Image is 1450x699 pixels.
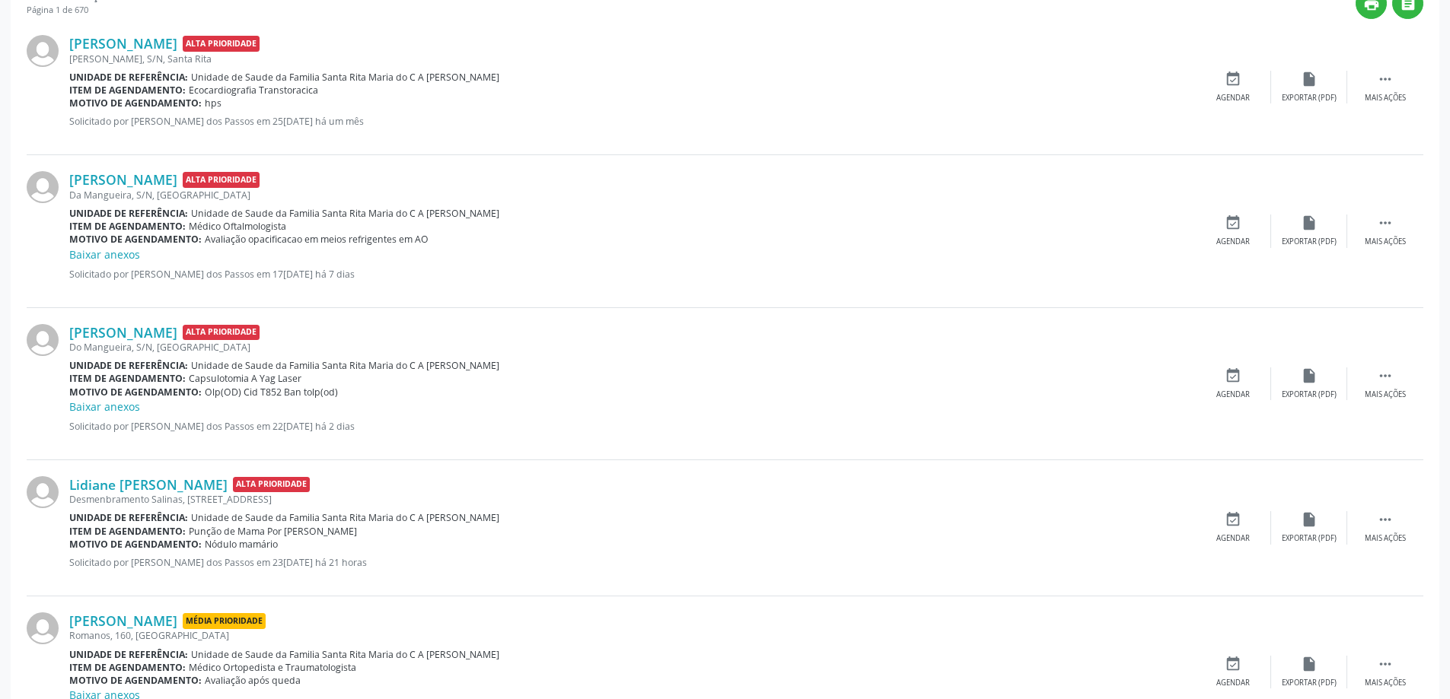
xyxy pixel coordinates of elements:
[1377,367,1394,384] i: 
[205,97,221,110] span: hps
[1301,214,1318,231] i: insert_drive_file
[69,386,202,399] b: Motivo de agendamento:
[27,35,59,67] img: img
[189,220,286,233] span: Médico Oftalmologista
[1377,214,1394,231] i: 
[1377,656,1394,672] i: 
[69,612,177,629] a: [PERSON_NAME]
[69,556,1195,569] p: Solicitado por [PERSON_NAME] dos Passos em 23[DATE] há 21 horas
[69,359,188,372] b: Unidade de referência:
[205,538,278,551] span: Nódulo mamário
[1301,656,1318,672] i: insert_drive_file
[69,71,188,84] b: Unidade de referência:
[1225,367,1241,384] i: event_available
[69,84,186,97] b: Item de agendamento:
[1301,71,1318,87] i: insert_drive_file
[1225,511,1241,528] i: event_available
[1225,656,1241,672] i: event_available
[191,648,499,661] span: Unidade de Saude da Familia Santa Rita Maria do C A [PERSON_NAME]
[69,399,140,414] a: Baixar anexos
[27,4,152,17] div: Página 1 de 670
[1282,93,1337,103] div: Exportar (PDF)
[191,207,499,220] span: Unidade de Saude da Familia Santa Rita Maria do C A [PERSON_NAME]
[69,171,177,188] a: [PERSON_NAME]
[1282,389,1337,400] div: Exportar (PDF)
[189,372,301,385] span: Capsulotomia A Yag Laser
[69,493,1195,506] div: Desmenbramento Salinas, [STREET_ADDRESS]
[69,476,228,493] a: Lidiane [PERSON_NAME]
[1377,71,1394,87] i: 
[69,189,1195,202] div: Da Mangueira, S/N, [GEOGRAPHIC_DATA]
[183,325,260,341] span: Alta Prioridade
[191,511,499,524] span: Unidade de Saude da Familia Santa Rita Maria do C A [PERSON_NAME]
[205,674,301,687] span: Avaliação após queda
[183,172,260,188] span: Alta Prioridade
[69,538,202,551] b: Motivo de agendamento:
[1365,533,1406,544] div: Mais ações
[69,207,188,220] b: Unidade de referência:
[69,97,202,110] b: Motivo de agendamento:
[183,36,260,52] span: Alta Prioridade
[69,268,1195,281] p: Solicitado por [PERSON_NAME] dos Passos em 17[DATE] há 7 dias
[69,525,186,538] b: Item de agendamento:
[27,612,59,644] img: img
[27,324,59,356] img: img
[69,674,202,687] b: Motivo de agendamento:
[205,233,429,246] span: Avaliação opacificacao em meios refrigentes em AO
[189,661,356,674] span: Médico Ortopedista e Traumatologista
[1225,214,1241,231] i: event_available
[1216,237,1250,247] div: Agendar
[27,476,59,508] img: img
[233,477,310,493] span: Alta Prioridade
[1365,389,1406,400] div: Mais ações
[1216,389,1250,400] div: Agendar
[1282,237,1337,247] div: Exportar (PDF)
[183,613,266,629] span: Média Prioridade
[1282,533,1337,544] div: Exportar (PDF)
[1282,678,1337,688] div: Exportar (PDF)
[69,511,188,524] b: Unidade de referência:
[1301,367,1318,384] i: insert_drive_file
[69,372,186,385] b: Item de agendamento:
[69,220,186,233] b: Item de agendamento:
[191,71,499,84] span: Unidade de Saude da Familia Santa Rita Maria do C A [PERSON_NAME]
[1377,511,1394,528] i: 
[69,629,1195,642] div: Romanos, 160, [GEOGRAPHIC_DATA]
[1216,93,1250,103] div: Agendar
[69,648,188,661] b: Unidade de referência:
[69,233,202,246] b: Motivo de agendamento:
[1301,511,1318,528] i: insert_drive_file
[69,341,1195,354] div: Do Mangueira, S/N, [GEOGRAPHIC_DATA]
[1365,93,1406,103] div: Mais ações
[69,247,140,262] a: Baixar anexos
[69,324,177,341] a: [PERSON_NAME]
[1216,678,1250,688] div: Agendar
[1365,237,1406,247] div: Mais ações
[1365,678,1406,688] div: Mais ações
[69,115,1195,128] p: Solicitado por [PERSON_NAME] dos Passos em 25[DATE] há um mês
[69,52,1195,65] div: [PERSON_NAME], S/N, Santa Rita
[189,525,357,538] span: Punção de Mama Por [PERSON_NAME]
[27,171,59,203] img: img
[189,84,318,97] span: Ecocardiografia Transtoracica
[1225,71,1241,87] i: event_available
[69,661,186,674] b: Item de agendamento:
[205,386,338,399] span: Olp(OD) Cid T852 Ban tolp(od)
[191,359,499,372] span: Unidade de Saude da Familia Santa Rita Maria do C A [PERSON_NAME]
[69,35,177,52] a: [PERSON_NAME]
[69,420,1195,433] p: Solicitado por [PERSON_NAME] dos Passos em 22[DATE] há 2 dias
[1216,533,1250,544] div: Agendar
